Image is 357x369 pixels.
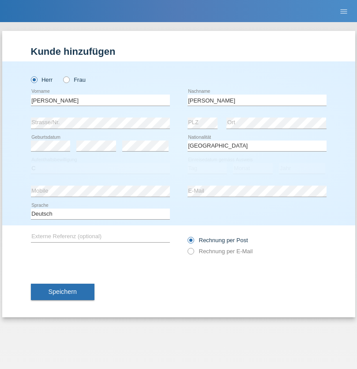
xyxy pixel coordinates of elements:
label: Rechnung per Post [188,237,248,243]
a: menu [335,8,353,14]
input: Frau [63,76,69,82]
label: Rechnung per E-Mail [188,248,253,255]
input: Herr [31,76,37,82]
i: menu [339,7,348,16]
input: Rechnung per E-Mail [188,248,193,259]
label: Frau [63,76,86,83]
span: Speichern [49,288,77,295]
h1: Kunde hinzufügen [31,46,327,57]
label: Herr [31,76,53,83]
input: Rechnung per Post [188,237,193,248]
button: Speichern [31,284,94,301]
